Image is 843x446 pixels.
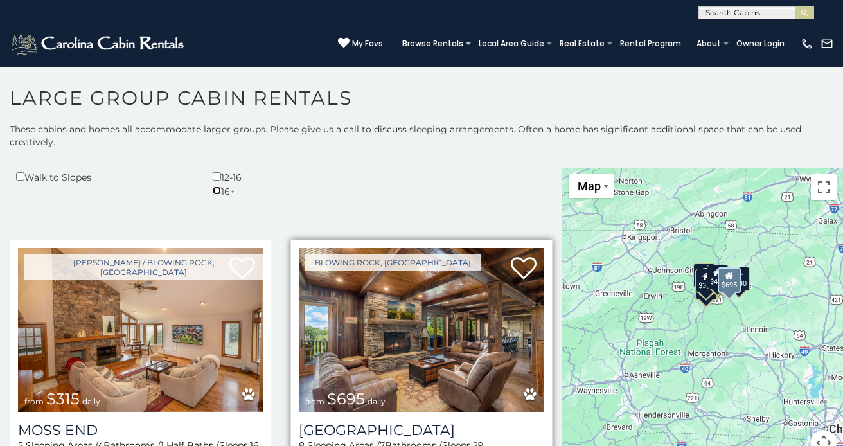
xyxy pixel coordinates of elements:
img: Renaissance Lodge [299,248,544,412]
a: [GEOGRAPHIC_DATA] [299,422,544,439]
span: My Favs [352,38,383,49]
button: Change map style [569,174,614,198]
div: $270 [693,263,715,288]
a: Moss End from $315 daily [18,248,263,412]
button: Toggle fullscreen view [811,174,837,200]
img: Moss End [18,248,263,412]
a: Browse Rentals [396,35,470,53]
div: Walk to Slopes [16,170,193,184]
a: About [690,35,727,53]
span: daily [82,397,100,406]
div: $350 [696,269,718,293]
a: Owner Login [730,35,791,53]
a: Local Area Guide [472,35,551,53]
a: My Favs [338,37,383,50]
a: Renaissance Lodge from $695 daily [299,248,544,412]
span: $315 [46,389,80,408]
img: phone-regular-white.png [801,37,813,50]
div: 16+ [213,184,244,198]
a: Blowing Rock, [GEOGRAPHIC_DATA] [305,254,481,271]
div: $695 [718,267,741,293]
a: Moss End [18,422,263,439]
span: $695 [327,389,365,408]
a: [PERSON_NAME] / Blowing Rock, [GEOGRAPHIC_DATA] [24,254,263,280]
div: $930 [728,267,750,291]
img: White-1-2.png [10,31,188,57]
span: Map [578,179,601,193]
span: from [24,397,44,406]
a: Add to favorites [511,256,537,283]
a: Real Estate [553,35,611,53]
span: from [305,397,324,406]
img: mail-regular-white.png [821,37,833,50]
div: $410 [707,265,729,289]
a: Rental Program [614,35,688,53]
span: daily [368,397,386,406]
div: 12-16 [213,170,244,184]
h3: Renaissance Lodge [299,422,544,439]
